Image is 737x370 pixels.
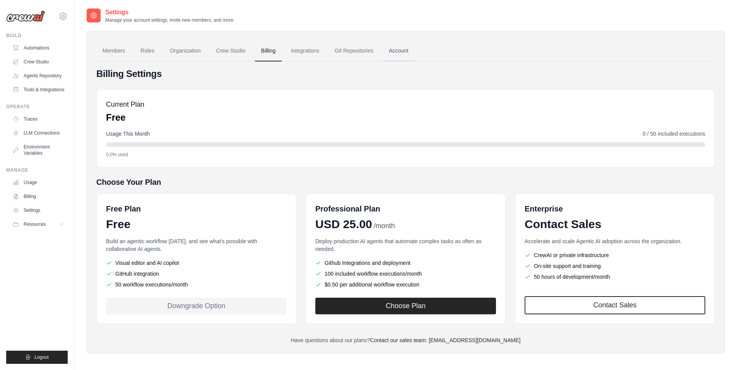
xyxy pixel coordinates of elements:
li: On-site support and training [525,262,705,270]
a: Billing [255,41,282,61]
p: Free [106,111,144,124]
li: $0.50 per additional workflow execution [315,281,496,288]
a: Automations [9,42,68,54]
a: Organization [164,41,207,61]
a: LLM Connections [9,127,68,139]
div: Free [106,217,287,231]
h6: Professional Plan [315,203,380,214]
h4: Billing Settings [96,68,715,80]
h2: Settings [105,8,234,17]
div: Manage [6,167,68,173]
a: Tools & Integrations [9,84,68,96]
li: 100 included workflow executions/month [315,270,496,278]
div: Operate [6,104,68,110]
li: 50 workflow executions/month [106,281,287,288]
p: Accelerate and scale Agentic AI adoption across the organization. [525,237,705,245]
p: Have questions about our plans? [96,336,715,344]
button: Choose Plan [315,298,496,314]
a: Agents Repository [9,70,68,82]
div: Downgrade Option [106,298,287,314]
a: Contact our sales team: [EMAIL_ADDRESS][DOMAIN_NAME] [370,337,520,343]
a: Settings [9,204,68,217]
a: Roles [134,41,161,61]
a: Contact Sales [525,296,705,314]
h6: Free Plan [106,203,141,214]
p: Build an agentic workflow [DATE], and see what's possible with collaborative AI agents. [106,237,287,253]
h6: Enterprise [525,203,705,214]
h5: Choose Your Plan [96,177,715,188]
span: 0.0% used [106,152,128,158]
span: Resources [24,221,46,227]
h5: Current Plan [106,99,144,110]
a: Git Repositories [328,41,380,61]
div: Contact Sales [525,217,705,231]
div: Build [6,32,68,39]
li: 50 hours of development/month [525,273,705,281]
img: Logo [6,10,45,22]
li: CrewAI or private infrastructure [525,251,705,259]
span: Usage This Month [106,130,150,138]
button: Resources [9,218,68,230]
a: Integrations [285,41,325,61]
li: Visual editor and AI copilot [106,259,287,267]
a: Billing [9,190,68,203]
a: Members [96,41,131,61]
p: Deploy production AI agents that automate complex tasks as often as needed. [315,237,496,253]
a: Traces [9,113,68,125]
a: Crew Studio [210,41,252,61]
span: Logout [34,354,49,360]
a: Usage [9,176,68,189]
li: GitHub integration [106,270,287,278]
span: /month [374,221,395,231]
a: Crew Studio [9,56,68,68]
li: Github Integrations and deployment [315,259,496,267]
a: Environment Variables [9,141,68,159]
a: Account [383,41,415,61]
span: 0 / 50 included executions [643,130,705,138]
button: Logout [6,351,68,364]
span: USD 25.00 [315,217,372,231]
p: Manage your account settings, invite new members, and more. [105,17,234,23]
